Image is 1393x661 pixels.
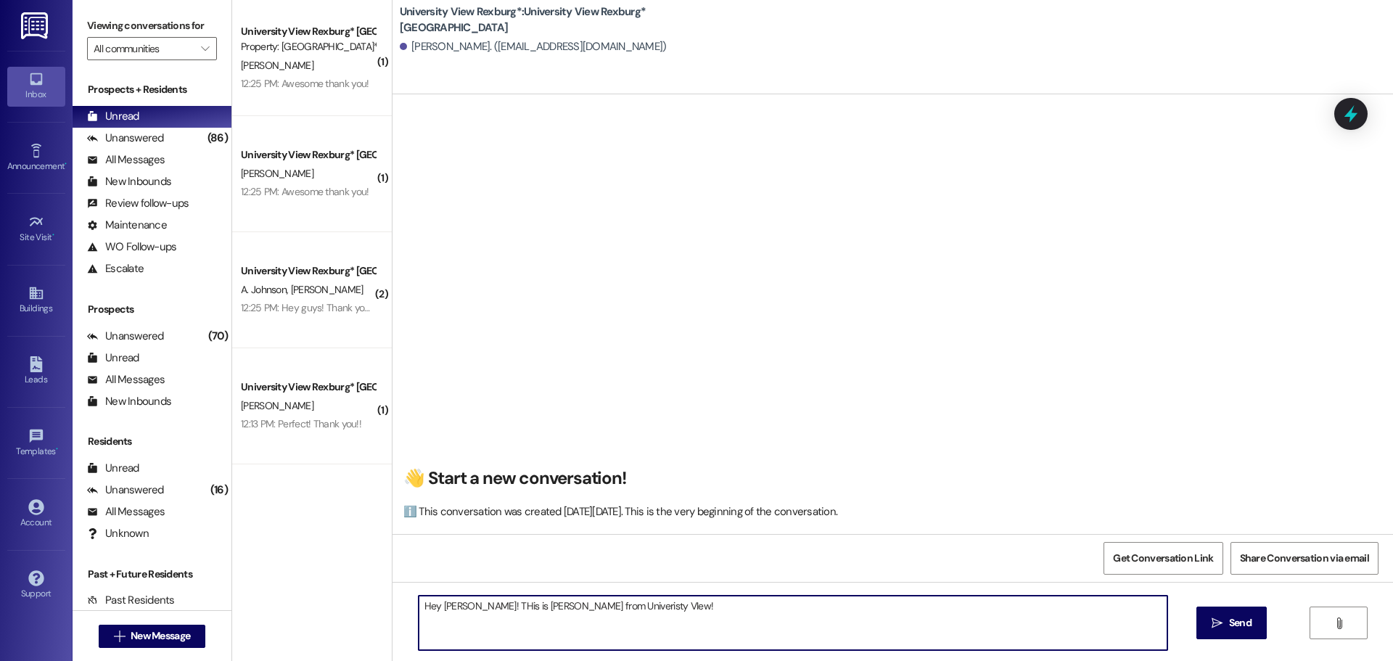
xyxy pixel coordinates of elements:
img: ResiDesk Logo [21,12,51,39]
div: All Messages [87,504,165,520]
div: University View Rexburg* [GEOGRAPHIC_DATA] [241,147,375,163]
div: WO Follow-ups [87,239,176,255]
span: Share Conversation via email [1240,551,1369,566]
b: University View Rexburg*: University View Rexburg* [GEOGRAPHIC_DATA] [400,4,690,36]
div: Residents [73,434,231,449]
span: [PERSON_NAME] [241,167,313,180]
div: 12:25 PM: Awesome thank you! [241,185,369,198]
h2: 👋 Start a new conversation! [403,467,1375,490]
div: Unread [87,350,139,366]
div: New Inbounds [87,394,171,409]
div: University View Rexburg* [GEOGRAPHIC_DATA] [241,263,375,279]
div: Unanswered [87,483,164,498]
a: Templates • [7,424,65,463]
i:  [201,43,209,54]
div: Review follow-ups [87,196,189,211]
button: New Message [99,625,206,648]
textarea: Hey [PERSON_NAME]! THis is [PERSON_NAME] from Univeristy VIew! [419,596,1167,650]
div: Property: [GEOGRAPHIC_DATA]* [241,39,375,54]
i:  [114,631,125,642]
span: [PERSON_NAME] [291,283,363,296]
div: (16) [207,479,231,501]
button: Share Conversation via email [1230,542,1378,575]
span: [PERSON_NAME] [241,59,313,72]
button: Send [1196,607,1267,639]
button: Get Conversation Link [1104,542,1223,575]
div: 12:25 PM: Hey guys! Thank you, thank you! Y'all are literal life savers! Yes, you will still be a... [241,301,1304,314]
input: All communities [94,37,194,60]
span: • [56,444,58,454]
div: 12:13 PM: Perfect! Thank you!! [241,417,361,430]
div: Unknown [87,526,149,541]
i:  [1334,617,1344,629]
a: Site Visit • [7,210,65,249]
div: University View Rexburg* [GEOGRAPHIC_DATA] [241,379,375,395]
a: Inbox [7,67,65,106]
div: All Messages [87,372,165,387]
div: University View Rexburg* [GEOGRAPHIC_DATA] [241,24,375,39]
label: Viewing conversations for [87,15,217,37]
div: 12:25 PM: Awesome thank you! [241,77,369,90]
div: (86) [204,127,231,149]
span: Get Conversation Link [1113,551,1213,566]
a: Buildings [7,281,65,320]
a: Support [7,566,65,605]
div: Unread [87,461,139,476]
span: Send [1229,615,1252,631]
div: Unread [87,109,139,124]
span: • [52,230,54,240]
span: • [65,159,67,169]
div: Maintenance [87,218,167,233]
a: Leads [7,352,65,391]
div: Unanswered [87,131,164,146]
div: (70) [205,325,231,348]
div: Past + Future Residents [73,567,231,582]
div: New Inbounds [87,174,171,189]
i:  [1212,617,1223,629]
div: ℹ️ This conversation was created [DATE][DATE]. This is the very beginning of the conversation. [403,504,1375,520]
div: Past Residents [87,593,175,608]
div: Escalate [87,261,144,276]
span: [PERSON_NAME] [241,399,313,412]
span: A. Johnson [241,283,291,296]
div: All Messages [87,152,165,168]
div: [PERSON_NAME]. ([EMAIL_ADDRESS][DOMAIN_NAME]) [400,39,667,54]
div: Prospects [73,302,231,317]
a: Account [7,495,65,534]
span: New Message [131,628,190,644]
div: Unanswered [87,329,164,344]
div: Prospects + Residents [73,82,231,97]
